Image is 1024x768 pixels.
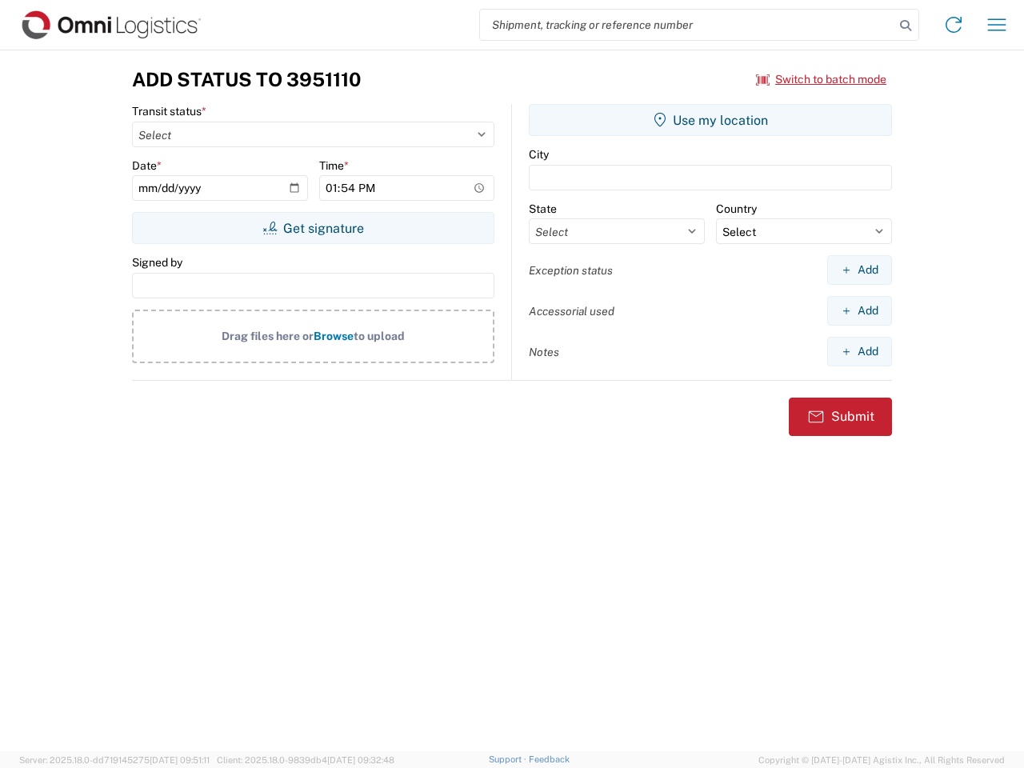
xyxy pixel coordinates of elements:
[789,398,892,436] button: Submit
[314,330,354,342] span: Browse
[19,755,210,765] span: Server: 2025.18.0-dd719145275
[132,255,182,270] label: Signed by
[529,304,614,318] label: Accessorial used
[217,755,394,765] span: Client: 2025.18.0-9839db4
[529,263,613,278] label: Exception status
[319,158,349,173] label: Time
[354,330,405,342] span: to upload
[529,202,557,216] label: State
[827,296,892,326] button: Add
[480,10,894,40] input: Shipment, tracking or reference number
[132,104,206,118] label: Transit status
[132,212,494,244] button: Get signature
[132,68,361,91] h3: Add Status to 3951110
[132,158,162,173] label: Date
[529,147,549,162] label: City
[489,754,529,764] a: Support
[716,202,757,216] label: Country
[756,66,886,93] button: Switch to batch mode
[529,754,570,764] a: Feedback
[529,104,892,136] button: Use my location
[150,755,210,765] span: [DATE] 09:51:11
[529,345,559,359] label: Notes
[327,755,394,765] span: [DATE] 09:32:48
[758,753,1005,767] span: Copyright © [DATE]-[DATE] Agistix Inc., All Rights Reserved
[827,337,892,366] button: Add
[827,255,892,285] button: Add
[222,330,314,342] span: Drag files here or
